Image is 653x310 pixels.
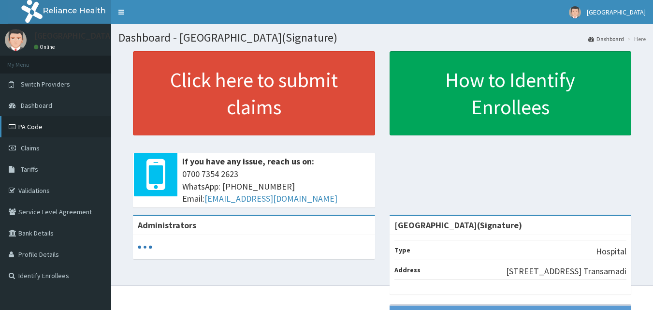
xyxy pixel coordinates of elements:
span: Tariffs [21,165,38,174]
b: Type [394,246,410,254]
li: Here [625,35,646,43]
a: Click here to submit claims [133,51,375,135]
span: Switch Providers [21,80,70,89]
h1: Dashboard - [GEOGRAPHIC_DATA](Signature) [118,31,646,44]
b: Administrators [138,220,196,231]
svg: audio-loading [138,240,152,254]
p: Hospital [596,245,626,258]
strong: [GEOGRAPHIC_DATA](Signature) [394,220,522,231]
a: Dashboard [588,35,624,43]
p: [STREET_ADDRESS] Transamadi [506,265,626,278]
p: [GEOGRAPHIC_DATA] [34,31,114,40]
img: User Image [569,6,581,18]
a: How to Identify Enrollees [390,51,632,135]
span: Claims [21,144,40,152]
b: If you have any issue, reach us on: [182,156,314,167]
img: User Image [5,29,27,51]
a: Online [34,44,57,50]
a: [EMAIL_ADDRESS][DOMAIN_NAME] [204,193,337,204]
span: 0700 7354 2623 WhatsApp: [PHONE_NUMBER] Email: [182,168,370,205]
b: Address [394,266,421,274]
span: [GEOGRAPHIC_DATA] [587,8,646,16]
span: Dashboard [21,101,52,110]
